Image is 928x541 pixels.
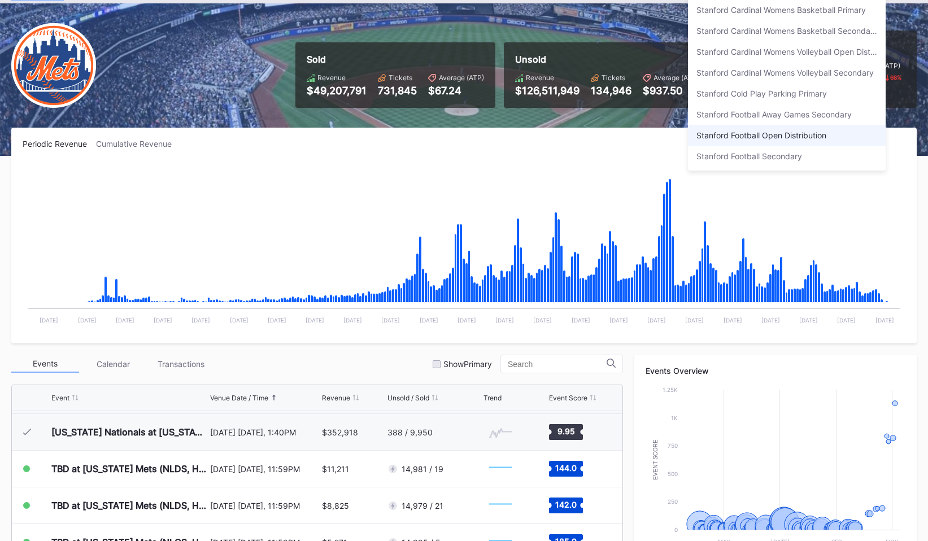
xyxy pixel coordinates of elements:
div: Stanford Football Secondary [696,151,802,161]
div: Stanford Cardinal Womens Volleyball Open Distribution [696,47,877,56]
div: Stanford Cardinal Womens Basketball Secondary [696,26,877,36]
text: 142.0 [555,500,577,509]
div: 14,979 / 21 [402,501,443,511]
svg: Chart title [483,491,517,520]
div: Stanford Football Open Distribution [696,130,826,140]
div: Stanford Football Away Games Secondary [696,110,852,119]
text: 250 [668,498,678,505]
div: TBD at [US_STATE] Mets (NLDS, Home Game 2) (If Necessary) (Date TBD) [51,500,207,511]
div: Stanford Cold Play Parking Primary [696,89,827,98]
div: [DATE] [DATE], 11:59PM [210,501,319,511]
text: 0 [674,526,678,533]
div: $8,825 [322,501,349,511]
div: Stanford Cardinal Womens Volleyball Secondary [696,68,874,77]
div: Stanford Cardinal Womens Basketball Primary [696,5,866,15]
